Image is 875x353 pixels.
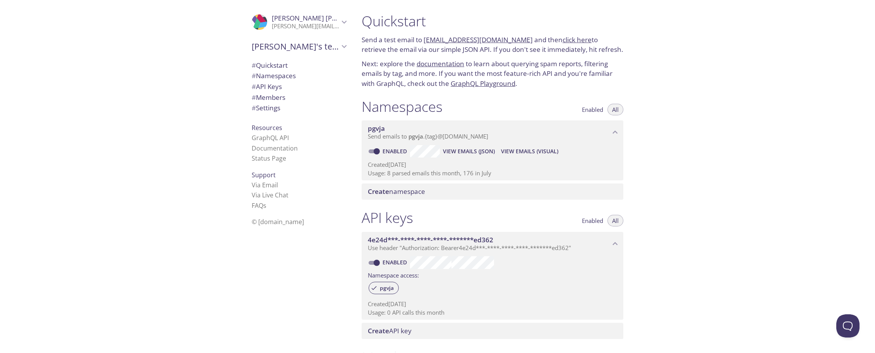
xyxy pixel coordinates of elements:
[368,132,488,140] span: Send emails to . {tag} @[DOMAIN_NAME]
[577,104,608,115] button: Enabled
[577,215,608,226] button: Enabled
[263,201,266,210] span: s
[362,98,443,115] h1: Namespaces
[368,300,617,308] p: Created [DATE]
[252,181,278,189] a: Via Email
[252,41,339,52] span: [PERSON_NAME]'s team
[369,282,399,294] div: pgvja
[245,36,352,57] div: Larry's team
[440,145,498,158] button: View Emails (JSON)
[252,71,256,80] span: #
[252,123,282,132] span: Resources
[252,61,288,70] span: Quickstart
[245,9,352,35] div: Larry Wells
[245,103,352,113] div: Team Settings
[252,82,256,91] span: #
[252,93,256,102] span: #
[362,183,623,200] div: Create namespace
[252,71,296,80] span: Namespaces
[245,81,352,92] div: API Keys
[498,145,561,158] button: View Emails (Visual)
[381,259,410,266] a: Enabled
[424,35,533,44] a: [EMAIL_ADDRESS][DOMAIN_NAME]
[362,323,623,339] div: Create API Key
[272,22,339,30] p: [PERSON_NAME][EMAIL_ADDRESS][PERSON_NAME][DOMAIN_NAME]
[362,12,623,30] h1: Quickstart
[368,308,617,317] p: Usage: 0 API calls this month
[362,120,623,144] div: pgvja namespace
[607,104,623,115] button: All
[563,35,592,44] a: click here
[252,103,280,112] span: Settings
[451,79,515,88] a: GraphQL Playground
[252,154,286,163] a: Status Page
[252,218,304,226] span: © [DOMAIN_NAME]
[368,187,389,196] span: Create
[368,161,617,169] p: Created [DATE]
[417,59,464,68] a: documentation
[252,201,266,210] a: FAQ
[368,326,412,335] span: API key
[607,215,623,226] button: All
[252,144,298,153] a: Documentation
[375,284,398,291] span: pgvja
[368,326,389,335] span: Create
[252,191,288,199] a: Via Live Chat
[368,124,385,133] span: pgvja
[252,82,282,91] span: API Keys
[245,92,352,103] div: Members
[368,269,419,280] label: Namespace access:
[501,147,558,156] span: View Emails (Visual)
[252,134,289,142] a: GraphQL API
[408,132,423,140] span: pgvja
[362,35,623,55] p: Send a test email to and then to retrieve the email via our simple JSON API. If you don't see it ...
[245,60,352,71] div: Quickstart
[836,314,860,338] iframe: Help Scout Beacon - Open
[443,147,495,156] span: View Emails (JSON)
[381,147,410,155] a: Enabled
[252,171,276,179] span: Support
[368,169,617,177] p: Usage: 8 parsed emails this month, 176 in July
[252,61,256,70] span: #
[368,187,425,196] span: namespace
[252,93,285,102] span: Members
[272,14,378,22] span: [PERSON_NAME] [PERSON_NAME]
[362,59,623,89] p: Next: explore the to learn about querying spam reports, filtering emails by tag, and more. If you...
[245,70,352,81] div: Namespaces
[362,209,413,226] h1: API keys
[252,103,256,112] span: #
